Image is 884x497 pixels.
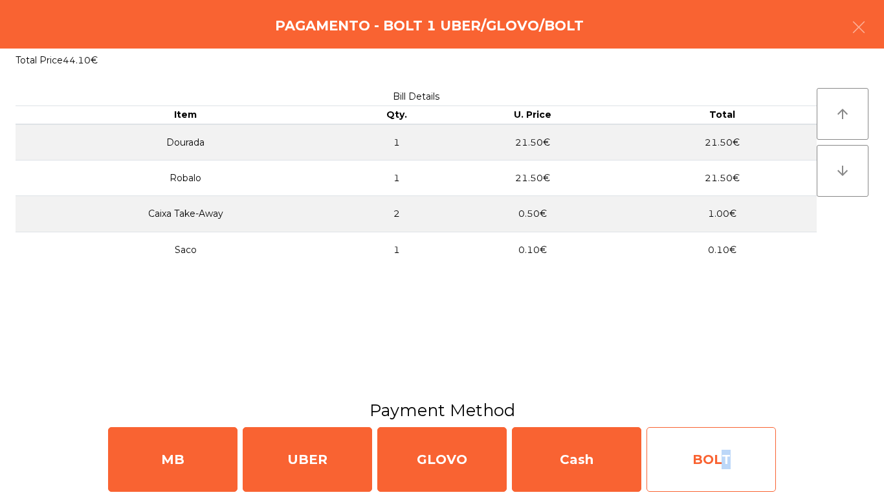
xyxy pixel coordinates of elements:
[646,427,776,492] div: BOLT
[275,16,584,36] h4: Pagamento - Bolt 1 Uber/Glovo/Bolt
[16,54,63,66] span: Total Price
[355,124,438,160] td: 1
[355,232,438,267] td: 1
[16,232,355,267] td: Saco
[393,91,439,102] span: Bill Details
[627,106,817,124] th: Total
[16,124,355,160] td: Dourada
[108,427,238,492] div: MB
[63,54,98,66] span: 44.10€
[817,88,868,140] button: arrow_upward
[355,106,438,124] th: Qty.
[243,427,372,492] div: UBER
[16,196,355,232] td: Caixa Take-Away
[627,124,817,160] td: 21.50€
[438,160,628,196] td: 21.50€
[512,427,641,492] div: Cash
[817,145,868,197] button: arrow_downward
[627,160,817,196] td: 21.50€
[835,106,850,122] i: arrow_upward
[438,106,628,124] th: U. Price
[627,196,817,232] td: 1.00€
[377,427,507,492] div: GLOVO
[835,163,850,179] i: arrow_downward
[627,232,817,267] td: 0.10€
[16,106,355,124] th: Item
[16,160,355,196] td: Robalo
[438,232,628,267] td: 0.10€
[438,196,628,232] td: 0.50€
[355,160,438,196] td: 1
[10,399,874,422] h3: Payment Method
[438,124,628,160] td: 21.50€
[355,196,438,232] td: 2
